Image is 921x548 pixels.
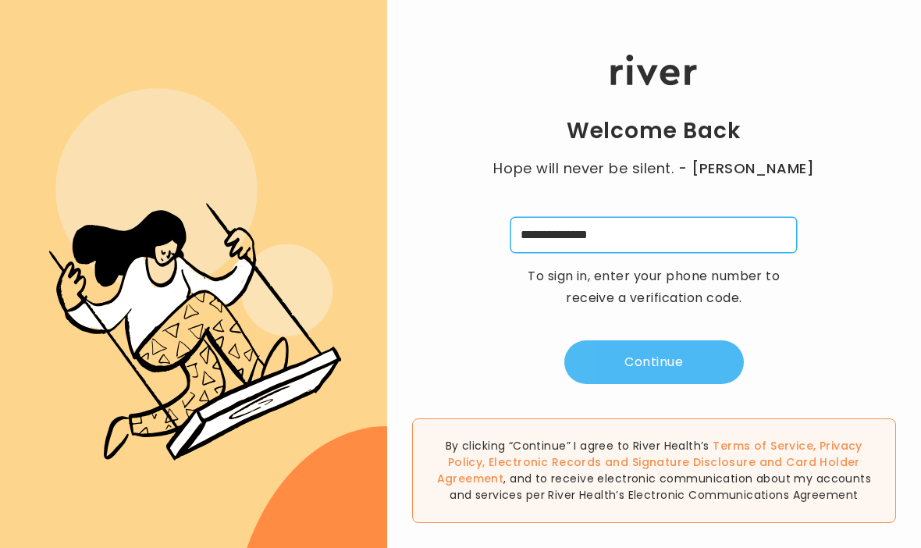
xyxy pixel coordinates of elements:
[713,438,813,454] a: Terms of Service
[489,454,756,470] a: Electronic Records and Signature Disclosure
[567,117,741,145] h1: Welcome Back
[437,454,860,486] a: Card Holder Agreement
[412,418,896,523] div: By clicking “Continue” I agree to River Health’s
[517,265,791,309] p: To sign in, enter your phone number to receive a verification code.
[478,158,830,180] p: Hope will never be silent.
[564,340,744,384] button: Continue
[450,471,871,503] span: , and to receive electronic communication about my accounts and services per River Health’s Elect...
[678,158,814,180] span: - [PERSON_NAME]
[448,438,862,470] a: Privacy Policy
[437,438,862,486] span: , , and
